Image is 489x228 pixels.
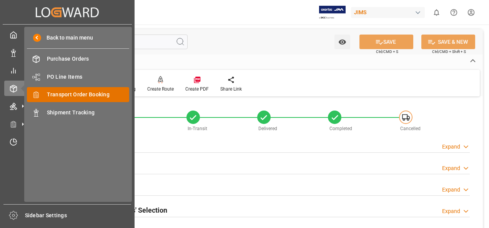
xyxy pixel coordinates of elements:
a: Timeslot Management V2 [4,134,130,149]
a: PO Line Items [27,69,129,84]
span: Purchase Orders [47,55,130,63]
div: JIMS [351,7,425,18]
div: Create PDF [185,86,209,93]
span: In-Transit [188,126,207,131]
a: Transport Order Booking [27,87,129,102]
div: Create Route [147,86,174,93]
div: Share Link [220,86,242,93]
span: PO Line Items [47,73,130,81]
a: Data Management [4,45,130,60]
div: Expand [442,143,460,151]
button: Help Center [445,4,462,21]
a: Shipment Tracking [27,105,129,120]
a: Purchase Orders [27,51,129,66]
span: Completed [329,126,352,131]
span: Shipment Tracking [47,109,130,117]
span: Back to main menu [41,34,93,42]
span: Cancelled [400,126,421,131]
span: Transport Order Booking [47,91,130,99]
a: My Reports [4,63,130,78]
span: Delivered [258,126,277,131]
img: Exertis%20JAM%20-%20Email%20Logo.jpg_1722504956.jpg [319,6,346,19]
span: Sidebar Settings [25,211,131,220]
button: SAVE & NEW [421,35,475,49]
button: show 0 new notifications [428,4,445,21]
div: Expand [442,207,460,215]
span: Ctrl/CMD + S [376,49,398,55]
button: open menu [334,35,350,49]
a: My Cockpit [4,27,130,42]
span: Ctrl/CMD + Shift + S [432,49,466,55]
div: Expand [442,164,460,172]
div: Expand [442,186,460,194]
button: SAVE [359,35,413,49]
button: JIMS [351,5,428,20]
